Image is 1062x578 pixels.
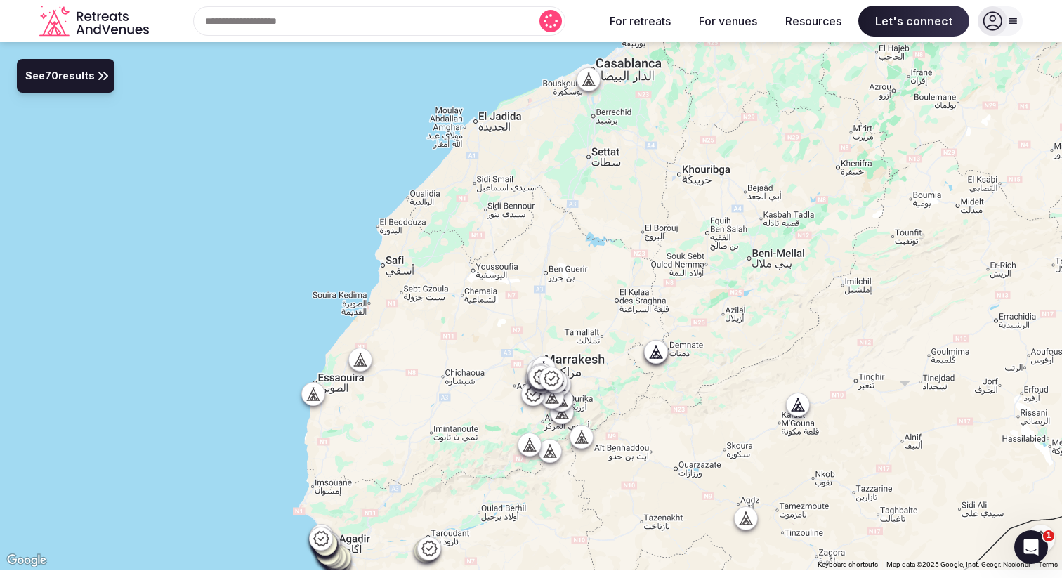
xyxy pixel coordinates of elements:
a: Visit the homepage [39,6,152,37]
a: Open this area in Google Maps (opens a new window) [4,551,50,570]
span: Let's connect [858,6,969,37]
iframe: Intercom live chat [1014,530,1048,564]
button: For venues [688,6,768,37]
button: Map camera controls [1027,525,1055,553]
button: See70results [17,59,114,93]
span: See 70 results [25,69,95,84]
a: Terms (opens in new tab) [1038,560,1058,568]
img: Google [4,551,50,570]
button: Resources [774,6,853,37]
span: Map data ©2025 Google, Inst. Geogr. Nacional [886,560,1030,568]
button: Keyboard shortcuts [818,560,878,570]
span: 1 [1043,530,1054,541]
button: For retreats [598,6,682,37]
svg: Retreats and Venues company logo [39,6,152,37]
